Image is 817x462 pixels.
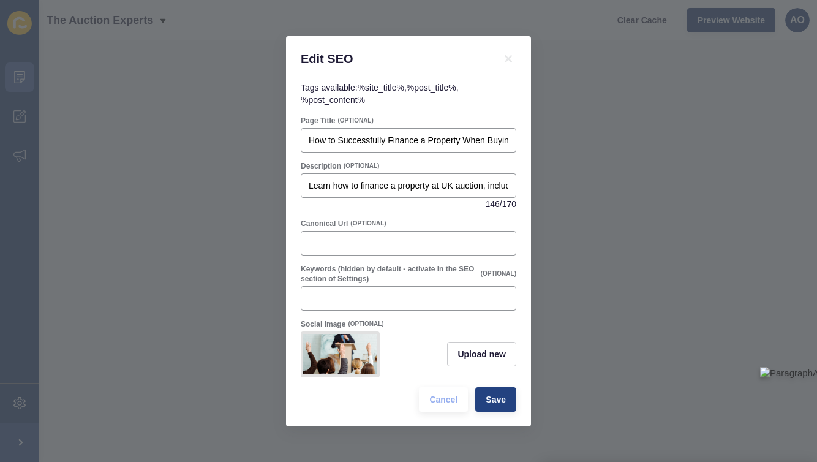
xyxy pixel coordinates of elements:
[500,198,502,210] span: /
[358,83,404,93] code: %site_title%
[502,198,516,210] span: 170
[301,51,486,67] h1: Edit SEO
[348,320,383,328] span: (OPTIONAL)
[475,387,516,412] button: Save
[301,83,459,105] span: Tags available: , ,
[485,198,499,210] span: 146
[301,264,478,284] label: Keywords (hidden by default - activate in the SEO section of Settings)
[303,334,377,375] img: 6e38f736356bb1eead0eeb56e7da822e.png
[301,319,345,329] label: Social Image
[419,387,468,412] button: Cancel
[301,95,365,105] code: %post_content%
[457,348,506,360] span: Upload new
[429,393,457,406] span: Cancel
[486,393,506,406] span: Save
[337,116,373,125] span: (OPTIONAL)
[344,162,379,170] span: (OPTIONAL)
[447,342,516,366] button: Upload new
[481,270,516,278] span: (OPTIONAL)
[350,219,386,228] span: (OPTIONAL)
[301,219,348,229] label: Canonical Url
[301,116,335,126] label: Page Title
[301,161,341,171] label: Description
[407,83,456,93] code: %post_title%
